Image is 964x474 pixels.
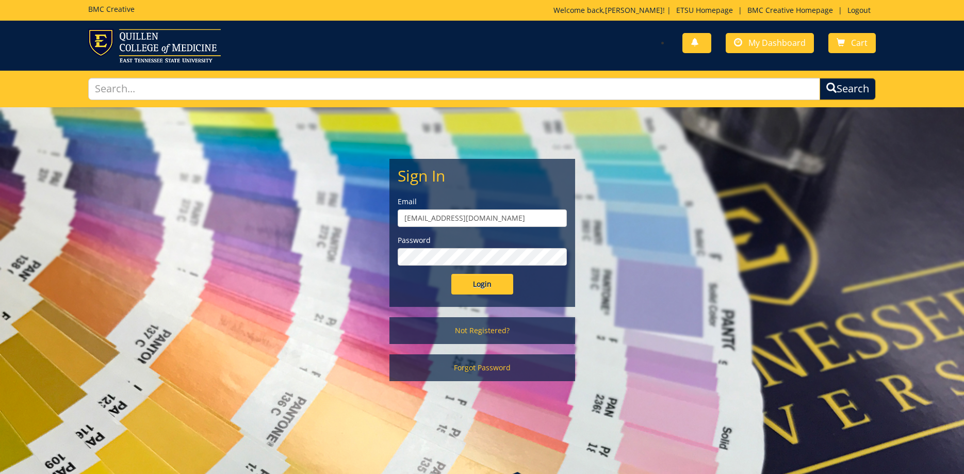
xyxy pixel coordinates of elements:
[451,274,513,295] input: Login
[742,5,838,15] a: BMC Creative Homepage
[842,5,876,15] a: Logout
[389,317,575,344] a: Not Registered?
[88,29,221,62] img: ETSU logo
[398,235,567,246] label: Password
[828,33,876,53] a: Cart
[605,5,663,15] a: [PERSON_NAME]
[398,197,567,207] label: Email
[398,167,567,184] h2: Sign In
[671,5,738,15] a: ETSU Homepage
[748,37,806,48] span: My Dashboard
[553,5,876,15] p: Welcome back, ! | | |
[389,354,575,381] a: Forgot Password
[851,37,868,48] span: Cart
[726,33,814,53] a: My Dashboard
[820,78,876,100] button: Search
[88,5,135,13] h5: BMC Creative
[88,78,821,100] input: Search...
